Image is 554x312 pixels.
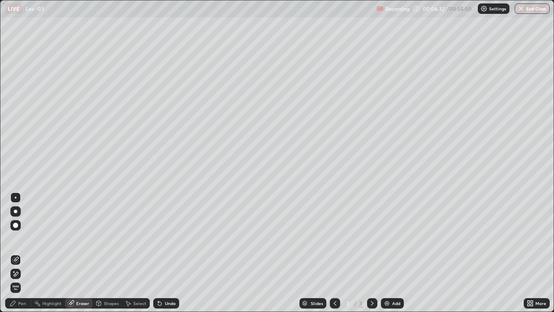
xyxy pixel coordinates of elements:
div: Shapes [104,301,119,305]
p: Lec -03 [26,5,44,12]
p: Recording [385,6,409,12]
img: recording.375f2c34.svg [377,5,383,12]
div: Undo [165,301,176,305]
div: Eraser [76,301,89,305]
div: Select [133,301,146,305]
div: Slides [311,301,323,305]
p: LIVE [8,5,19,12]
p: Settings [489,6,506,11]
div: Add [392,301,400,305]
div: / [354,301,357,306]
div: 3 [358,299,364,307]
div: Highlight [42,301,61,305]
img: add-slide-button [383,300,390,307]
img: class-settings-icons [480,5,487,12]
div: Pen [18,301,26,305]
div: More [535,301,546,305]
span: Erase all [11,285,20,290]
div: 3 [344,301,352,306]
button: End Class [515,3,550,14]
img: end-class-cross [518,5,525,12]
